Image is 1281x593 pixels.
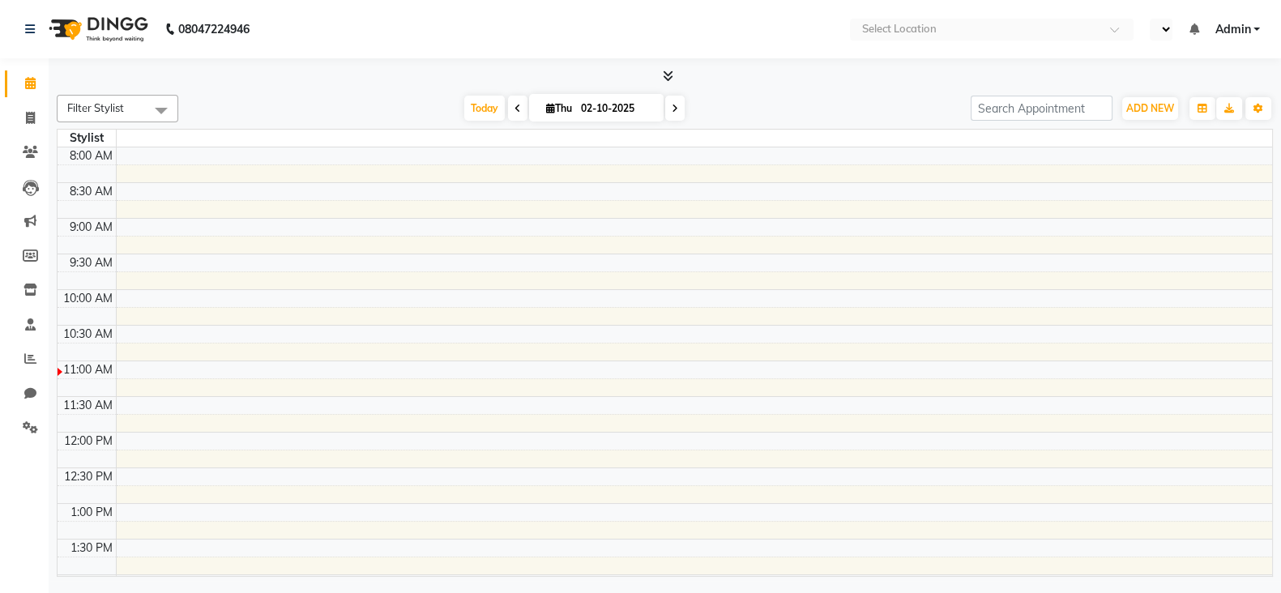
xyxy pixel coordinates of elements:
img: logo [41,6,152,52]
div: 11:30 AM [60,397,116,414]
input: Search Appointment [971,96,1112,121]
span: Today [464,96,505,121]
div: 12:00 PM [61,433,116,450]
span: ADD NEW [1126,102,1174,114]
button: ADD NEW [1122,97,1178,120]
b: 08047224946 [178,6,250,52]
div: Stylist [58,130,116,147]
div: 1:00 PM [67,504,116,521]
div: Select Location [861,21,936,37]
div: 2:00 PM [67,575,116,592]
div: 11:00 AM [60,361,116,378]
div: 9:00 AM [66,219,116,236]
span: Thu [542,102,576,114]
div: 10:30 AM [60,326,116,343]
div: 12:30 PM [61,468,116,485]
div: 10:00 AM [60,290,116,307]
span: Filter Stylist [67,101,124,114]
div: 9:30 AM [66,254,116,271]
div: 1:30 PM [67,540,116,557]
div: 8:00 AM [66,147,116,164]
span: Admin [1215,21,1250,38]
input: 2025-10-02 [576,96,657,121]
div: 8:30 AM [66,183,116,200]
